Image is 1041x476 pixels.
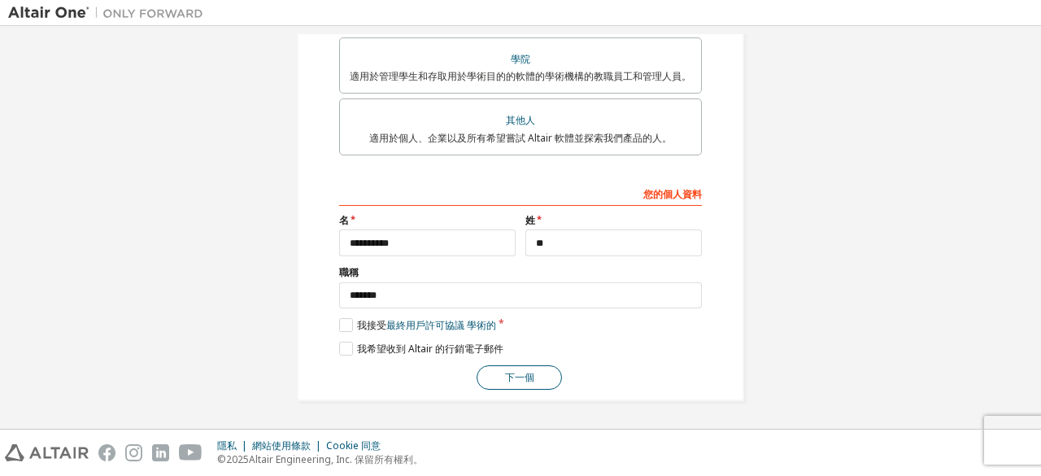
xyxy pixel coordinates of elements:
font: 適用於個人、企業以及所有希望嘗試 Altair 軟體並探索我們產品的人。 [369,131,672,145]
font: 我希望收到 Altair 的行銷電子郵件 [357,342,503,356]
img: linkedin.svg [152,444,169,461]
font: Cookie 同意 [326,439,381,452]
font: 學院 [511,52,530,66]
img: instagram.svg [125,444,142,461]
font: 最終用戶許可協議 [386,318,464,332]
font: 姓 [525,213,535,227]
img: altair_logo.svg [5,444,89,461]
font: 下一個 [505,370,534,384]
font: 2025 [226,452,249,466]
font: 其他人 [506,113,535,127]
font: 我接受 [357,318,386,332]
button: 下一個 [477,365,562,390]
font: Altair Engineering, Inc. 保留所有權利。 [249,452,423,466]
font: 職稱 [339,265,359,279]
img: 牽牛星一號 [8,5,211,21]
font: 適用於管理學生和存取用於學術目的的軟體的學術機構的教職員工和管理人員。 [350,69,691,83]
img: facebook.svg [98,444,115,461]
img: youtube.svg [179,444,203,461]
font: 名 [339,213,349,227]
font: 您的個人資料 [643,187,702,201]
font: © [217,452,226,466]
font: 網站使用條款 [252,439,311,452]
font: 隱私 [217,439,237,452]
font: 學術的 [467,318,496,332]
